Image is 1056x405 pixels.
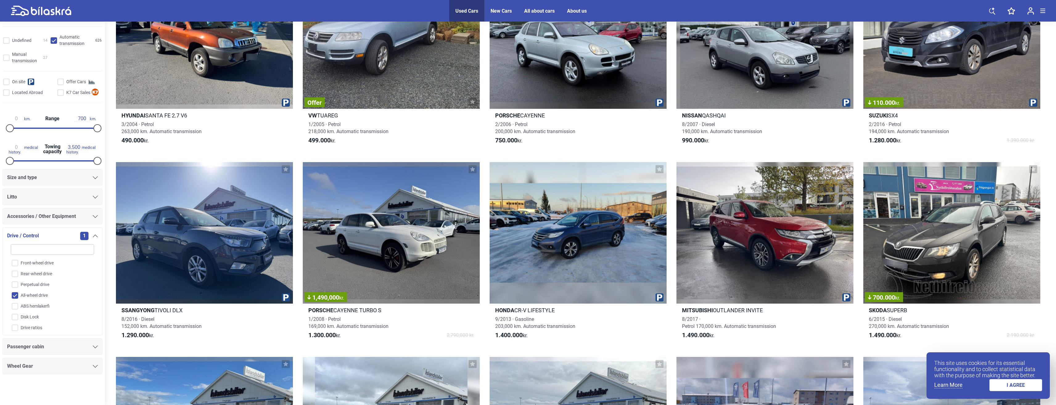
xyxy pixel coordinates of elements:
[121,137,149,144] span: kr.
[7,231,39,240] span: Drive / Control
[655,99,664,107] img: parking.png
[682,121,762,134] span: 8/2007 · Diesel 190,000 km. Automatic transmission
[842,99,850,107] img: parking.png
[682,137,704,144] b: 990.000
[282,293,290,301] img: parking.png
[682,316,776,329] span: 8/2017 · Petrol 170,000 km. Automatic transmission
[873,294,900,301] font: 700.000
[495,137,517,144] b: 750.000
[989,379,1042,391] a: I AGREE
[121,316,202,329] span: 8/2016 · Diesel 152,000 km. Automatic transmission
[682,112,702,119] b: Nissan
[495,307,514,313] b: Honda
[66,145,96,154] font: medical history.
[154,307,183,313] font: TIVOLI DLX
[934,360,1042,378] p: This site uses cookies for its essential functionality and to collect statistical data with the p...
[12,89,43,96] span: Located Abroad
[869,112,888,119] b: Suzuki
[7,193,17,201] span: Litto
[702,112,726,119] font: Qashqai
[682,331,709,339] b: 1.490.000
[60,34,95,47] span: Automatic transmission
[447,332,474,339] span: 2,790,000 kr.
[682,307,713,313] b: Mitsubishi
[7,362,33,370] span: Wheel Gear
[303,162,480,345] a: 1,490,000kr.PorscheCAYENNE TURBO S1/2008 · Petrol169,000 km. Automatic transmission1.300.000kr.2,...
[1007,332,1035,339] span: 2.190.000 kr.
[682,137,709,144] span: kr.
[676,162,853,345] a: MitsubishiOUTLANDER INVITE8/2017 ·Petrol 170,000 km. Automatic transmission1.490.000kr.
[1029,99,1037,107] img: parking.png
[339,295,344,301] span: kr.
[333,307,381,313] font: CAYENNE TURBO S
[869,137,896,144] b: 1.280.000
[514,307,555,313] font: CR-V LIFESTYLE
[869,137,901,144] span: kr.
[282,99,290,107] img: parking.png
[308,112,317,119] b: VW
[934,382,963,388] a: Learn More
[869,121,949,134] span: 2/2016 · Petrol 194,000 km. Automatic transmission
[888,112,898,119] font: SX4
[116,162,293,345] a: SsangyongTIVOLI DLX8/2016 · Diesel152,000 km. Automatic transmission1.290.000kr.
[887,307,907,313] font: SUPERB
[307,99,322,106] font: Offer
[308,137,331,144] b: 499.000
[1007,137,1035,144] span: 1.390.000 kr.
[567,8,587,14] a: About us
[12,51,43,64] span: Manual transmission
[308,332,341,339] span: kr.
[121,307,154,313] b: Ssangyong
[863,162,1040,345] a: 700.000kr.SkodaSUPERB6/2015 · Diesel270,000 km. Automatic transmission1.490.000kr.2.190.000 kr.
[308,121,388,134] span: 1/2005 · Petrol 218,000 km. Automatic transmission
[308,331,336,339] b: 1.300.000
[713,307,763,313] font: OUTLANDER INVITE
[308,137,335,144] span: kr.
[524,8,555,14] a: All about cars
[7,342,44,351] span: Passenger cabin
[895,295,900,301] span: kr.
[495,316,575,329] span: 9/2013 · Gasoline 203,000 km. Automatic transmission
[90,117,96,121] font: km.
[44,116,61,121] span: Range
[682,332,714,339] span: kr.
[869,332,901,339] span: kr.
[7,212,76,221] span: Accessories / Other Equipment
[842,293,850,301] img: parking.png
[308,316,388,329] span: 1/2008 · Petrol 169,000 km. Automatic transmission
[495,112,520,119] b: Porsche
[312,294,344,301] font: 1,490,000
[495,331,523,339] b: 1.400.000
[520,112,545,119] font: CAYENNE
[317,112,338,119] font: TUAREG
[1027,7,1034,15] img: user-login.svg
[121,112,145,119] b: Hyundai
[43,37,47,44] span: 14
[491,8,512,14] a: New Cars
[655,293,664,301] img: parking.png
[490,162,667,345] a: HondaCR-V LIFESTYLE9/2013 · Gasoline203,000 km. Automatic transmission1.400.000kr.
[12,37,31,44] span: Undefined
[24,117,31,121] font: km.
[80,232,88,240] span: 1
[869,331,896,339] b: 1.490.000
[121,331,149,339] b: 1.290.000
[495,332,528,339] span: kr.
[7,173,37,182] span: Size and type
[12,79,25,85] span: On site
[873,99,900,106] font: 110.000
[66,79,86,85] span: Offer Cars
[121,121,202,134] span: 3/2004 · Petrol 263,000 km. Automatic transmission
[895,100,900,106] span: kr.
[121,137,144,144] b: 490.000
[869,307,887,313] b: Skoda
[495,137,522,144] span: kr.
[145,112,187,119] font: SANTA FE 2.7 V6
[121,332,154,339] span: kr.
[455,8,478,14] a: Used Cars
[39,144,67,154] span: Towing capacity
